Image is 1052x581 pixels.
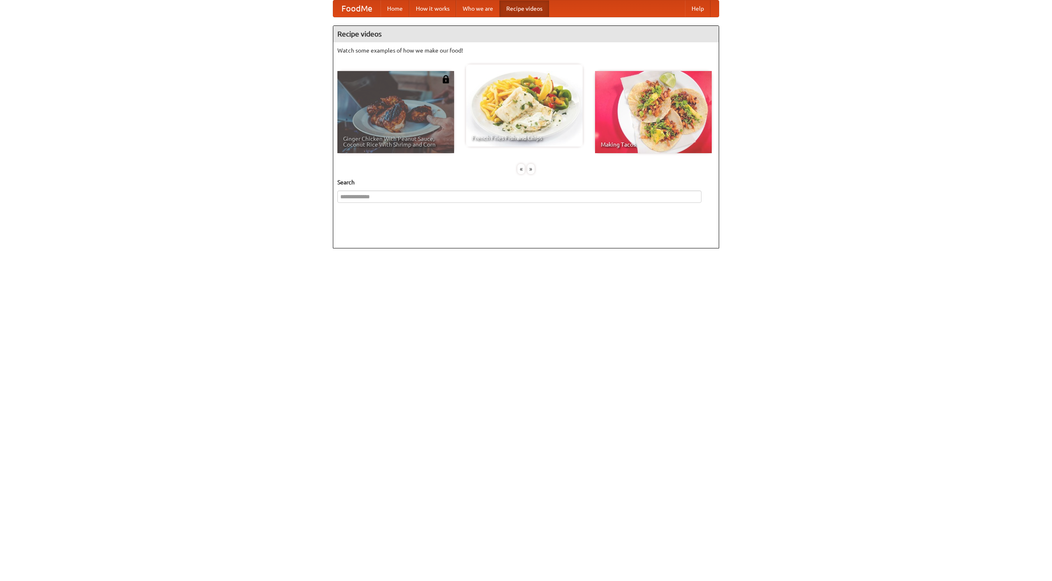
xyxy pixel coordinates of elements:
h4: Recipe videos [333,26,719,42]
a: Who we are [456,0,500,17]
p: Watch some examples of how we make our food! [337,46,715,55]
a: Recipe videos [500,0,549,17]
h5: Search [337,178,715,186]
div: » [527,164,535,174]
div: « [517,164,525,174]
img: 483408.png [442,75,450,83]
span: Making Tacos [601,142,706,147]
a: Home [381,0,409,17]
a: Making Tacos [595,71,712,153]
a: How it works [409,0,456,17]
a: FoodMe [333,0,381,17]
a: French Fries Fish and Chips [466,64,583,147]
a: Help [685,0,711,17]
span: French Fries Fish and Chips [472,135,577,141]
